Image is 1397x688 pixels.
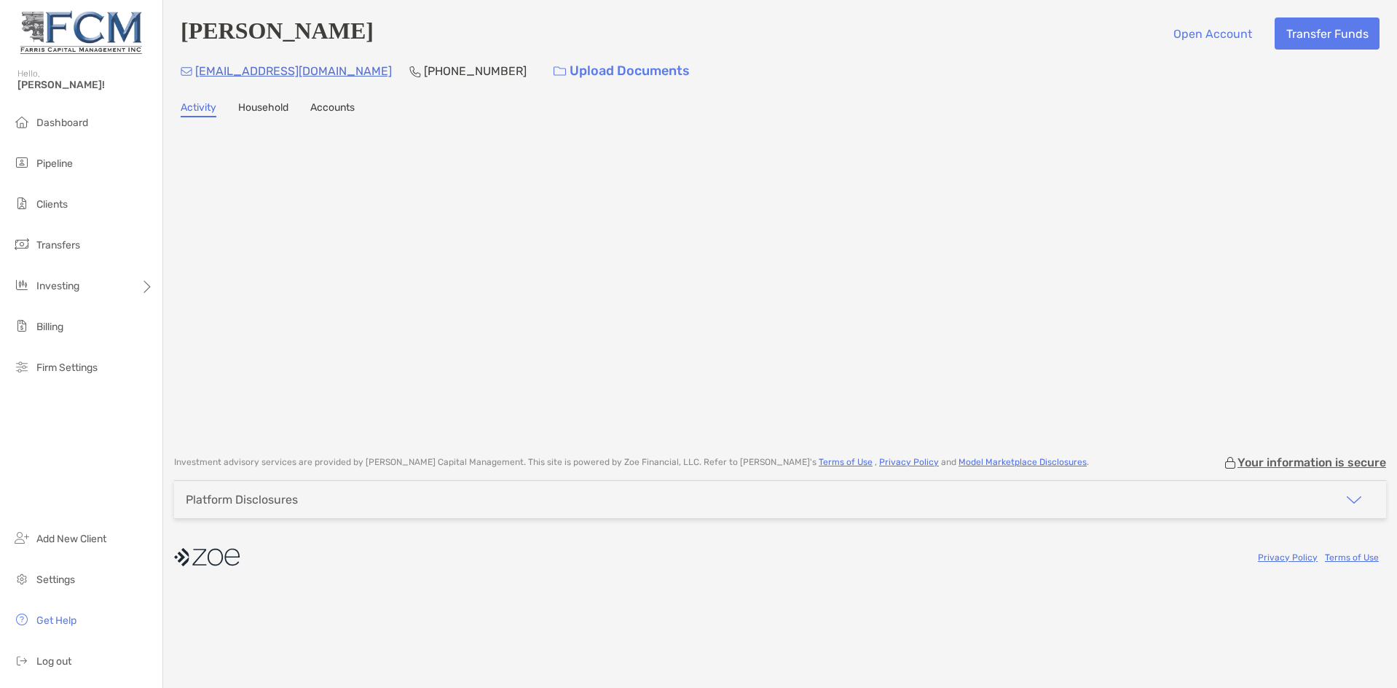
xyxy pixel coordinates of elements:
img: button icon [554,66,566,77]
img: transfers icon [13,235,31,253]
a: Privacy Policy [879,457,939,467]
span: Transfers [36,239,80,251]
a: Activity [181,101,216,117]
span: Pipeline [36,157,73,170]
h4: [PERSON_NAME] [181,17,374,50]
p: [PHONE_NUMBER] [424,62,527,80]
span: Log out [36,655,71,668]
p: Investment advisory services are provided by [PERSON_NAME] Capital Management . This site is powe... [174,457,1089,468]
a: Privacy Policy [1258,552,1318,563]
img: company logo [174,541,240,574]
span: Get Help [36,614,76,627]
div: Platform Disclosures [186,493,298,507]
span: Billing [36,321,63,333]
img: logout icon [13,652,31,669]
img: settings icon [13,570,31,587]
span: [PERSON_NAME]! [17,79,154,91]
span: Settings [36,574,75,586]
img: get-help icon [13,611,31,628]
img: investing icon [13,276,31,294]
img: Zoe Logo [17,6,145,58]
a: Accounts [310,101,355,117]
a: Model Marketplace Disclosures [959,457,1087,467]
button: Transfer Funds [1275,17,1380,50]
img: clients icon [13,195,31,212]
a: Household [238,101,288,117]
img: billing icon [13,317,31,335]
span: Add New Client [36,533,106,545]
img: firm-settings icon [13,358,31,375]
button: Open Account [1162,17,1263,50]
img: add_new_client icon [13,529,31,547]
span: Dashboard [36,117,88,129]
img: Phone Icon [409,66,421,77]
a: Terms of Use [819,457,873,467]
img: icon arrow [1345,491,1363,509]
span: Firm Settings [36,361,98,374]
p: Your information is secure [1237,456,1386,469]
span: Clients [36,198,68,211]
img: Email Icon [181,67,192,76]
p: [EMAIL_ADDRESS][DOMAIN_NAME] [195,62,392,80]
span: Investing [36,280,79,292]
img: dashboard icon [13,113,31,130]
img: pipeline icon [13,154,31,171]
a: Terms of Use [1325,552,1379,563]
a: Upload Documents [544,55,699,87]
